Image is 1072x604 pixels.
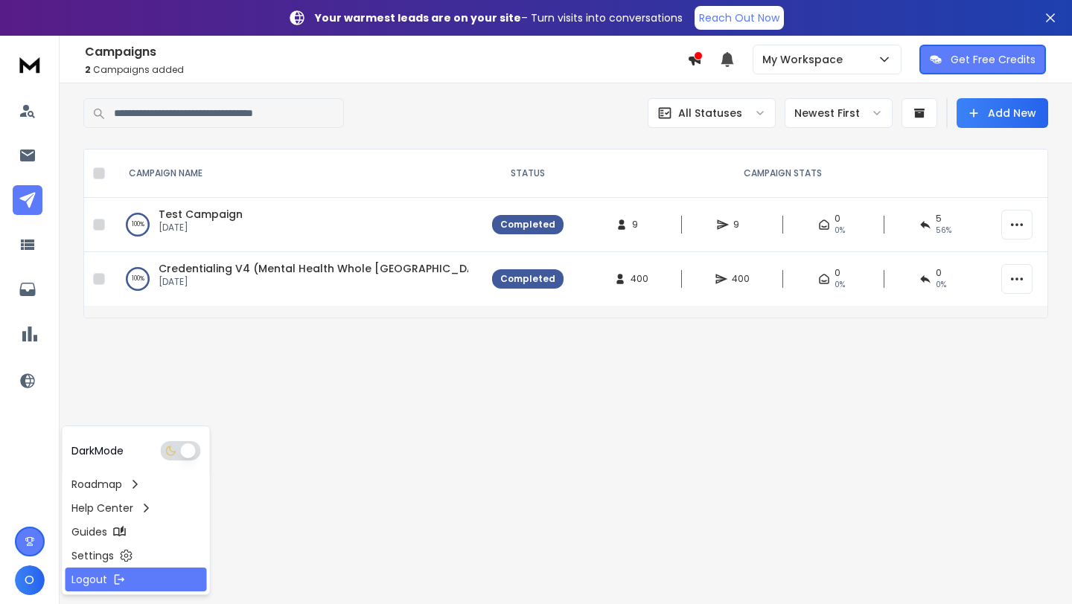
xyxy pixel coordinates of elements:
[71,524,107,539] p: Guides
[762,52,849,67] p: My Workspace
[500,273,555,285] div: Completed
[835,213,840,225] span: 0
[71,443,124,458] p: Dark Mode
[132,217,144,232] p: 100 %
[15,565,45,595] button: O
[111,252,483,306] td: 100%Credentialing V4 (Mental Health Whole [GEOGRAPHIC_DATA])[DATE]
[483,150,572,198] th: STATUS
[71,501,133,515] p: Help Center
[835,279,845,291] span: 0%
[500,219,555,231] div: Completed
[936,213,942,225] span: 5
[66,544,207,568] a: Settings
[66,496,207,520] a: Help Center
[159,207,243,222] a: Test Campaign
[111,150,483,198] th: CAMPAIGN NAME
[71,572,107,587] p: Logout
[71,477,122,492] p: Roadmap
[919,45,1046,74] button: Get Free Credits
[85,43,687,61] h1: Campaigns
[315,10,683,25] p: – Turn visits into conversations
[85,63,91,76] span: 2
[695,6,784,30] a: Reach Out Now
[159,276,468,288] p: [DATE]
[15,51,45,78] img: logo
[631,273,648,285] span: 400
[71,548,114,563] p: Settings
[732,273,750,285] span: 400
[111,198,483,252] td: 100%Test Campaign[DATE]
[132,272,144,286] p: 100 %
[85,64,687,76] p: Campaigns added
[936,225,951,237] span: 56 %
[699,10,779,25] p: Reach Out Now
[632,219,647,231] span: 9
[957,98,1048,128] button: Add New
[572,150,992,198] th: CAMPAIGN STATS
[936,279,946,291] span: 0 %
[159,261,499,276] a: Credentialing V4 (Mental Health Whole [GEOGRAPHIC_DATA])
[678,106,742,121] p: All Statuses
[951,52,1036,67] p: Get Free Credits
[733,219,748,231] span: 9
[785,98,893,128] button: Newest First
[835,225,845,237] span: 0%
[936,267,942,279] span: 0
[315,10,521,25] strong: Your warmest leads are on your site
[159,222,243,234] p: [DATE]
[835,267,840,279] span: 0
[66,520,207,544] a: Guides
[66,472,207,496] a: Roadmap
